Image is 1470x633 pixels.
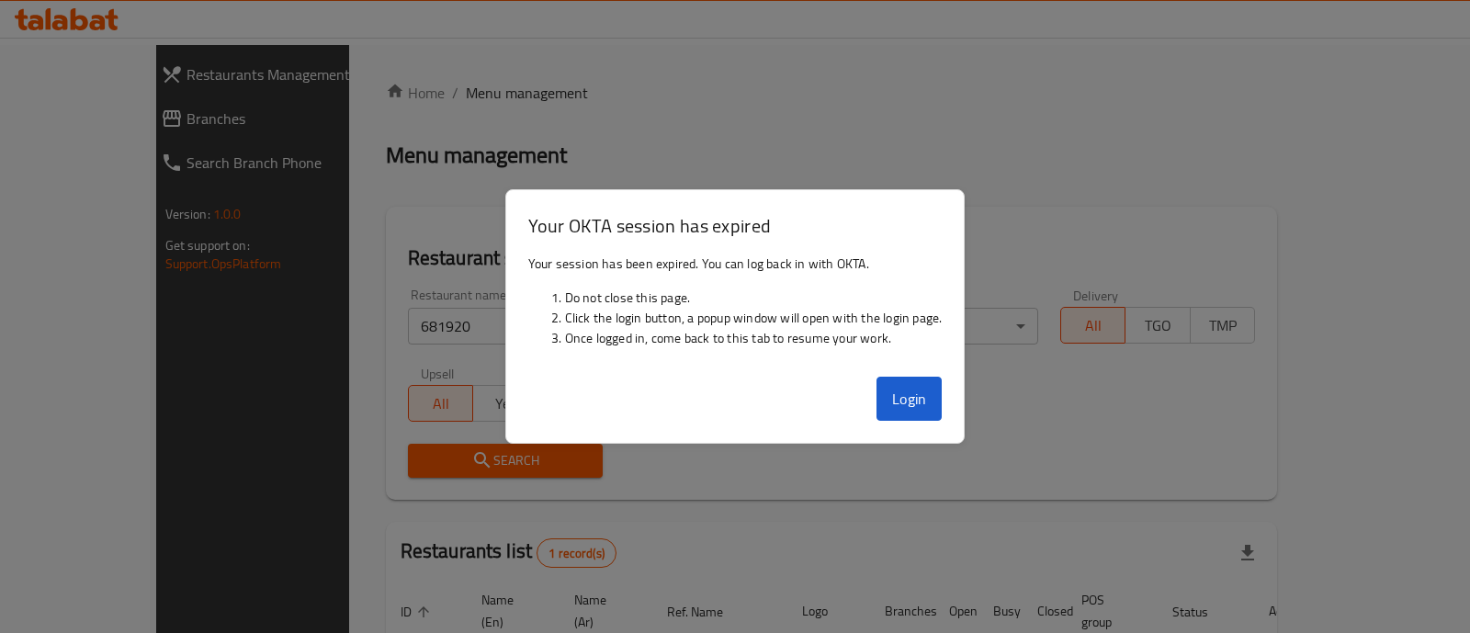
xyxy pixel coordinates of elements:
div: Your session has been expired. You can log back in with OKTA. [506,246,965,369]
h3: Your OKTA session has expired [528,212,943,239]
li: Once logged in, come back to this tab to resume your work. [565,328,943,348]
button: Login [876,377,943,421]
li: Do not close this page. [565,288,943,308]
li: Click the login button, a popup window will open with the login page. [565,308,943,328]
